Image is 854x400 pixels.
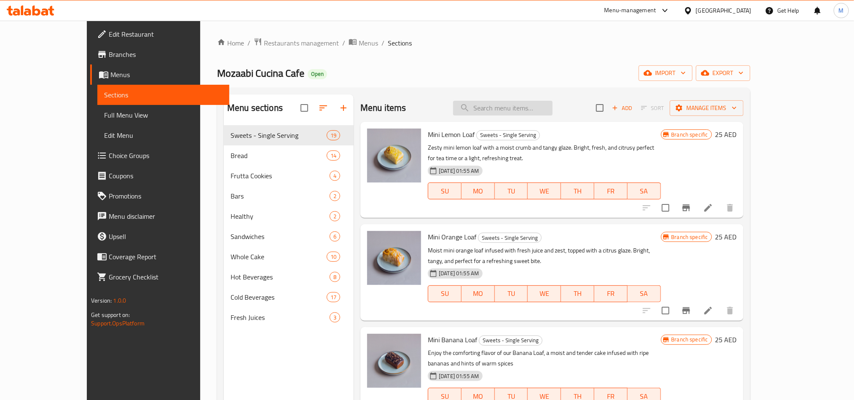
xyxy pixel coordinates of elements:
[360,102,406,114] h2: Menu items
[227,102,283,114] h2: Menu sections
[598,287,624,300] span: FR
[495,285,528,302] button: TU
[477,130,540,140] span: Sweets - Single Serving
[90,267,229,287] a: Grocery Checklist
[330,211,340,221] div: items
[90,44,229,64] a: Branches
[109,191,223,201] span: Promotions
[90,206,229,226] a: Menu disclaimer
[110,70,223,80] span: Menus
[349,38,378,48] a: Menus
[231,312,330,322] span: Fresh Juices
[462,285,495,302] button: MO
[720,301,740,321] button: delete
[330,272,340,282] div: items
[715,334,737,346] h6: 25 AED
[676,301,696,321] button: Branch-specific-item
[631,185,658,197] span: SA
[330,171,340,181] div: items
[231,150,327,161] span: Bread
[428,231,476,243] span: Mini Orange Loaf
[231,292,327,302] span: Cold Beverages
[327,293,340,301] span: 17
[91,309,130,320] span: Get support on:
[97,105,229,125] a: Full Menu View
[668,336,712,344] span: Branch specific
[367,334,421,388] img: Mini Banana Loaf
[330,312,340,322] div: items
[498,287,525,300] span: TU
[313,98,333,118] span: Sort sections
[247,38,250,48] li: /
[113,295,126,306] span: 1.0.0
[564,185,591,197] span: TH
[657,302,674,319] span: Select to update
[428,183,462,199] button: SU
[330,273,340,281] span: 8
[254,38,339,48] a: Restaurants management
[231,252,327,262] span: Whole Cake
[97,85,229,105] a: Sections
[676,198,696,218] button: Branch-specific-item
[531,287,558,300] span: WE
[367,231,421,285] img: Mini Orange Loaf
[528,183,561,199] button: WE
[330,212,340,220] span: 2
[327,252,340,262] div: items
[428,285,462,302] button: SU
[528,285,561,302] button: WE
[231,171,330,181] div: Frutta Cookies
[465,287,491,300] span: MO
[428,245,661,266] p: Moist mini orange loaf infused with fresh juice and zest, topped with a citrus glaze. Bright, tan...
[104,90,223,100] span: Sections
[839,6,844,15] span: M
[668,131,712,139] span: Branch specific
[104,130,223,140] span: Edit Menu
[330,191,340,201] div: items
[435,372,482,380] span: [DATE] 01:55 AM
[97,125,229,145] a: Edit Menu
[476,130,540,140] div: Sweets - Single Serving
[696,65,750,81] button: export
[631,287,658,300] span: SA
[231,211,330,221] div: Healthy
[628,183,661,199] button: SA
[327,132,340,140] span: 19
[231,130,327,140] span: Sweets - Single Serving
[435,167,482,175] span: [DATE] 01:55 AM
[231,272,330,282] span: Hot Beverages
[231,191,330,201] span: Bars
[224,166,354,186] div: Frutta Cookies4
[495,183,528,199] button: TU
[531,185,558,197] span: WE
[677,103,737,113] span: Manage items
[453,101,553,115] input: search
[330,233,340,241] span: 6
[696,6,752,15] div: [GEOGRAPHIC_DATA]
[91,295,112,306] span: Version:
[564,287,591,300] span: TH
[428,333,477,346] span: Mini Banana Loaf
[224,122,354,331] nav: Menu sections
[109,272,223,282] span: Grocery Checklist
[598,185,624,197] span: FR
[594,285,628,302] button: FR
[432,287,458,300] span: SU
[703,203,713,213] a: Edit menu item
[611,103,634,113] span: Add
[591,99,609,117] span: Select section
[217,64,304,83] span: Mozaabi Cucina Cafe
[224,226,354,247] div: Sandwiches6
[90,64,229,85] a: Menus
[330,231,340,242] div: items
[217,38,750,48] nav: breadcrumb
[636,102,670,115] span: Select section first
[479,336,542,346] div: Sweets - Single Serving
[657,199,674,217] span: Select to update
[109,171,223,181] span: Coupons
[308,70,327,78] span: Open
[604,5,656,16] div: Menu-management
